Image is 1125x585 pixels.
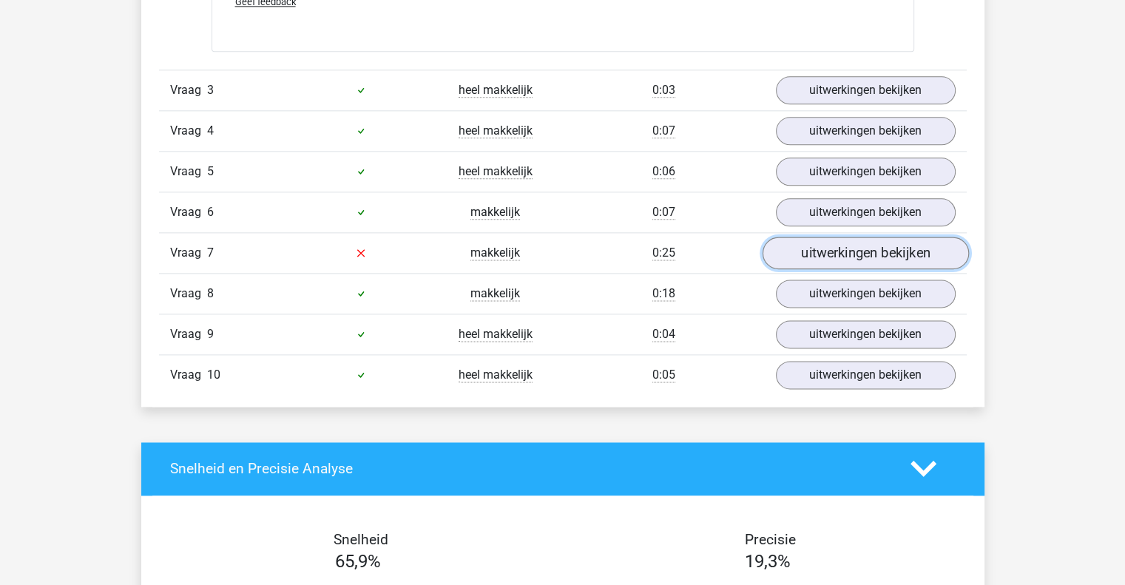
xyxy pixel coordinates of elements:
span: Vraag [170,122,207,140]
span: 7 [207,246,214,260]
a: uitwerkingen bekijken [776,117,956,145]
span: makkelijk [470,286,520,301]
a: uitwerkingen bekijken [762,237,968,269]
span: makkelijk [470,246,520,260]
span: 65,9% [335,551,381,572]
span: 0:18 [652,286,675,301]
span: Vraag [170,244,207,262]
span: makkelijk [470,205,520,220]
span: 0:04 [652,327,675,342]
span: 19,3% [745,551,791,572]
span: 0:07 [652,205,675,220]
a: uitwerkingen bekijken [776,361,956,389]
span: heel makkelijk [459,83,533,98]
span: Vraag [170,203,207,221]
span: 0:05 [652,368,675,382]
span: 0:07 [652,124,675,138]
a: uitwerkingen bekijken [776,320,956,348]
span: heel makkelijk [459,164,533,179]
span: 4 [207,124,214,138]
span: 0:25 [652,246,675,260]
a: uitwerkingen bekijken [776,158,956,186]
span: heel makkelijk [459,124,533,138]
span: 8 [207,286,214,300]
span: 9 [207,327,214,341]
span: Vraag [170,366,207,384]
span: Vraag [170,325,207,343]
a: uitwerkingen bekijken [776,280,956,308]
h4: Precisie [580,531,962,548]
span: 6 [207,205,214,219]
span: Vraag [170,163,207,180]
span: heel makkelijk [459,327,533,342]
a: uitwerkingen bekijken [776,76,956,104]
span: 0:03 [652,83,675,98]
span: Vraag [170,285,207,302]
span: 5 [207,164,214,178]
h4: Snelheid en Precisie Analyse [170,460,888,477]
span: Vraag [170,81,207,99]
span: 10 [207,368,220,382]
span: heel makkelijk [459,368,533,382]
h4: Snelheid [170,531,552,548]
span: 0:06 [652,164,675,179]
a: uitwerkingen bekijken [776,198,956,226]
span: 3 [207,83,214,97]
